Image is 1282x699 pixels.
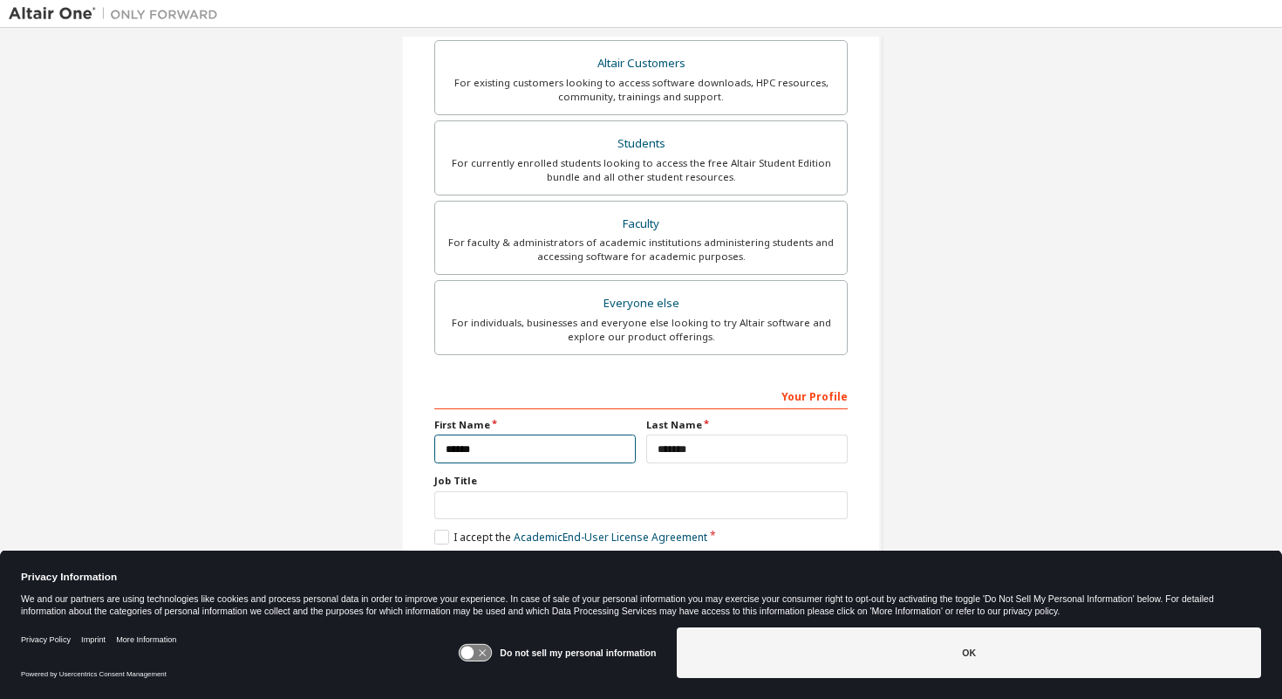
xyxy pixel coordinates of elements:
[9,5,227,23] img: Altair One
[446,132,836,156] div: Students
[514,530,707,545] a: Academic End-User License Agreement
[446,236,836,264] div: For faculty & administrators of academic institutions administering students and accessing softwa...
[446,316,836,344] div: For individuals, businesses and everyone else looking to try Altair software and explore our prod...
[434,381,848,409] div: Your Profile
[434,530,707,545] label: I accept the
[646,418,848,432] label: Last Name
[446,291,836,316] div: Everyone else
[446,212,836,236] div: Faculty
[446,51,836,76] div: Altair Customers
[434,474,848,488] label: Job Title
[446,156,836,184] div: For currently enrolled students looking to access the free Altair Student Edition bundle and all ...
[434,418,636,432] label: First Name
[446,76,836,104] div: For existing customers looking to access software downloads, HPC resources, community, trainings ...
